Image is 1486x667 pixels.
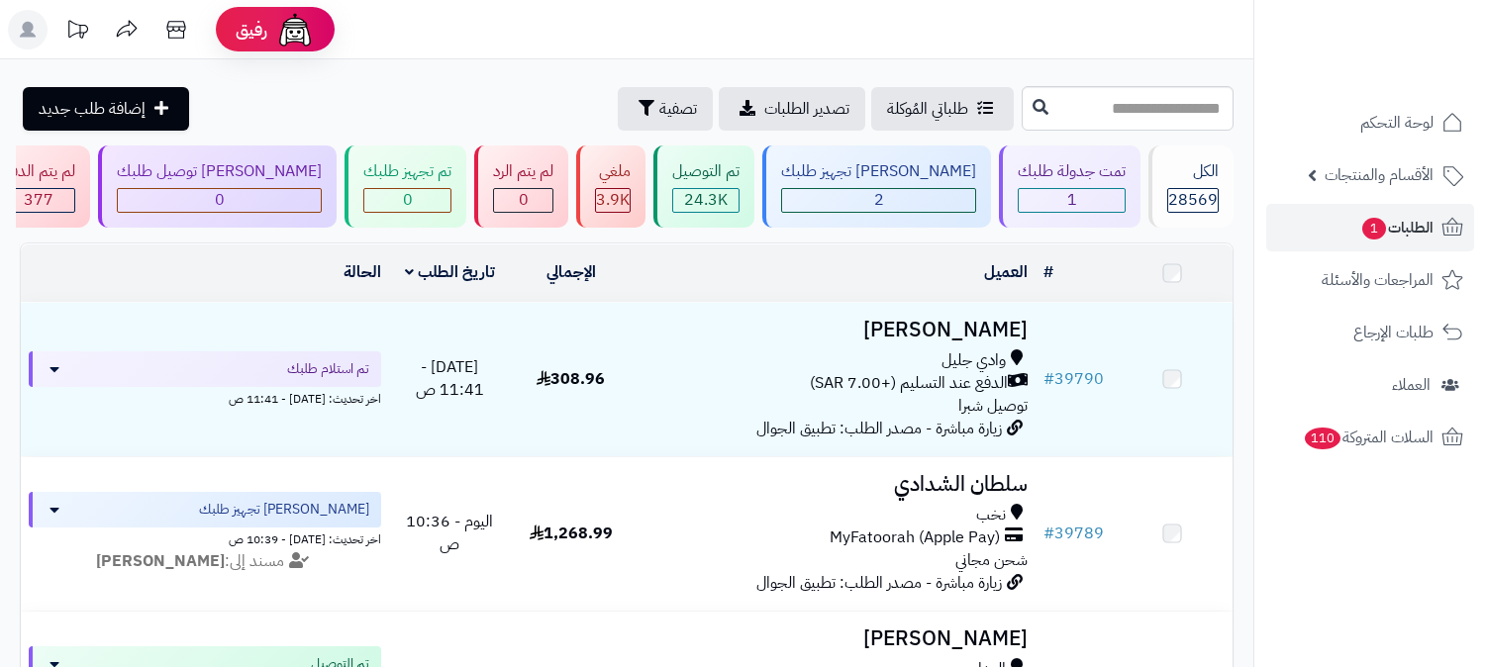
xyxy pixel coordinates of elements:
a: تصدير الطلبات [719,87,865,131]
span: توصيل شبرا [958,394,1028,418]
span: رفيق [236,18,267,42]
a: العملاء [1266,361,1474,409]
a: الحالة [344,260,381,284]
div: 0 [118,189,321,212]
span: تصدير الطلبات [764,97,849,121]
span: 308.96 [537,367,605,391]
span: 1 [1362,218,1386,239]
img: logo-2.png [1351,53,1467,95]
a: [PERSON_NAME] تجهيز طلبك 2 [758,145,995,228]
div: [PERSON_NAME] تجهيز طلبك [781,160,976,183]
a: الطلبات1 [1266,204,1474,251]
div: مسند إلى: [14,550,396,573]
span: طلباتي المُوكلة [887,97,968,121]
div: لم يتم الرد [493,160,553,183]
a: الكل28569 [1144,145,1238,228]
div: 24307 [673,189,739,212]
div: تمت جدولة طلبك [1018,160,1126,183]
div: ملغي [595,160,631,183]
a: تم التوصيل 24.3K [649,145,758,228]
div: [PERSON_NAME] توصيل طلبك [117,160,322,183]
span: [DATE] - 11:41 ص [416,355,484,402]
a: # [1043,260,1053,284]
a: #39789 [1043,522,1104,545]
a: تحديثات المنصة [52,10,102,54]
span: لوحة التحكم [1360,109,1434,137]
h3: [PERSON_NAME] [640,627,1028,650]
span: 3.9K [596,188,630,212]
span: 0 [519,188,529,212]
span: # [1043,522,1054,545]
span: [PERSON_NAME] تجهيز طلبك [199,500,369,520]
span: 377 [24,188,53,212]
span: الأقسام والمنتجات [1325,161,1434,189]
a: تمت جدولة طلبك 1 [995,145,1144,228]
span: السلات المتروكة [1303,424,1434,451]
span: تصفية [659,97,697,121]
a: تاريخ الطلب [405,260,495,284]
span: MyFatoorah (Apple Pay) [830,526,1000,549]
a: لوحة التحكم [1266,99,1474,146]
div: 0 [494,189,552,212]
span: 24.3K [684,188,728,212]
a: لم يتم الرد 0 [470,145,572,228]
h3: [PERSON_NAME] [640,319,1028,341]
a: إضافة طلب جديد [23,87,189,131]
a: السلات المتروكة110 [1266,414,1474,461]
a: طلباتي المُوكلة [871,87,1014,131]
a: الإجمالي [546,260,596,284]
img: ai-face.png [275,10,315,49]
span: اليوم - 10:36 ص [406,510,493,556]
span: شحن مجاني [955,548,1028,572]
div: 0 [364,189,450,212]
span: زيارة مباشرة - مصدر الطلب: تطبيق الجوال [756,417,1002,440]
a: #39790 [1043,367,1104,391]
a: تم تجهيز طلبك 0 [341,145,470,228]
a: العميل [984,260,1028,284]
span: # [1043,367,1054,391]
div: 3881 [596,189,630,212]
span: المراجعات والأسئلة [1322,266,1434,294]
span: العملاء [1392,371,1431,399]
a: ملغي 3.9K [572,145,649,228]
div: 377 [3,189,74,212]
span: 0 [403,188,413,212]
div: اخر تحديث: [DATE] - 11:41 ص [29,387,381,408]
span: وادي جليل [941,349,1006,372]
span: 28569 [1168,188,1218,212]
span: زيارة مباشرة - مصدر الطلب: تطبيق الجوال [756,571,1002,595]
div: تم تجهيز طلبك [363,160,451,183]
a: [PERSON_NAME] توصيل طلبك 0 [94,145,341,228]
div: تم التوصيل [672,160,740,183]
div: الكل [1167,160,1219,183]
span: الطلبات [1360,214,1434,241]
span: تم استلام طلبك [287,359,369,379]
span: إضافة طلب جديد [39,97,146,121]
span: 110 [1305,428,1340,449]
h3: سلطان الشدادي [640,473,1028,496]
span: نخب [976,504,1006,526]
div: لم يتم الدفع [2,160,75,183]
span: 1,268.99 [530,522,613,545]
span: 1 [1067,188,1077,212]
strong: [PERSON_NAME] [96,549,225,573]
span: 2 [874,188,884,212]
button: تصفية [618,87,713,131]
a: طلبات الإرجاع [1266,309,1474,356]
span: الدفع عند التسليم (+7.00 SAR) [810,372,1008,395]
a: المراجعات والأسئلة [1266,256,1474,304]
span: 0 [215,188,225,212]
div: 1 [1019,189,1125,212]
div: 2 [782,189,975,212]
div: اخر تحديث: [DATE] - 10:39 ص [29,527,381,548]
span: طلبات الإرجاع [1353,319,1434,346]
